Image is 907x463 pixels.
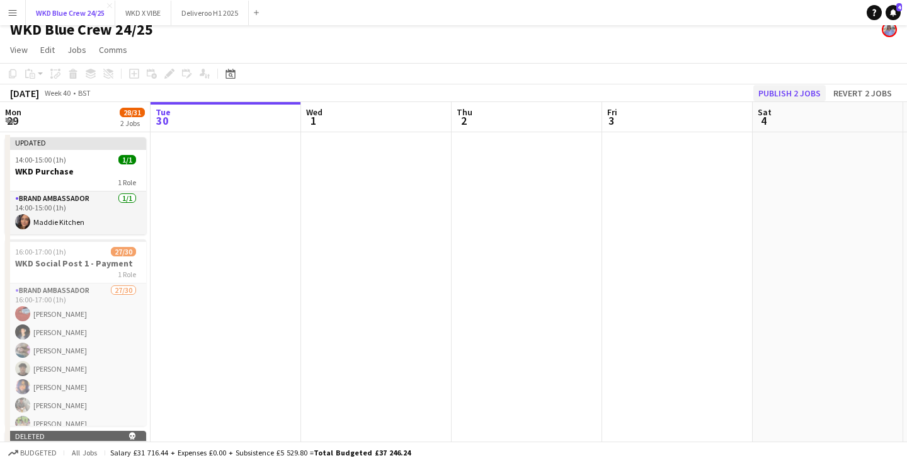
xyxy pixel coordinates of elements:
div: [DATE] [10,87,39,100]
app-job-card: 16:00-17:00 (1h)27/30WKD Social Post 1 - Payment1 RoleBrand Ambassador27/3016:00-17:00 (1h)[PERSO... [5,239,146,426]
span: Edit [40,44,55,55]
span: All jobs [69,448,100,457]
a: 4 [886,5,901,20]
div: Updated [5,137,146,147]
span: 4 [896,3,902,11]
span: Tue [156,106,171,118]
button: WKD Blue Crew 24/25 [26,1,115,25]
span: 4 [756,113,772,128]
span: Week 40 [42,88,73,98]
div: Salary £31 716.44 + Expenses £0.00 + Subsistence £5 529.80 = [110,448,411,457]
button: WKD X VIBE [115,1,171,25]
a: Edit [35,42,60,58]
div: Deleted [5,431,146,441]
span: 16:00-17:00 (1h) [15,247,66,256]
button: Budgeted [6,446,59,460]
a: View [5,42,33,58]
span: Jobs [67,44,86,55]
app-card-role: Brand Ambassador1/114:00-15:00 (1h)Maddie Kitchen [5,191,146,234]
span: Thu [457,106,472,118]
h3: WKD Purchase [5,166,146,177]
span: View [10,44,28,55]
a: Jobs [62,42,91,58]
span: 14:00-15:00 (1h) [15,155,66,164]
span: Comms [99,44,127,55]
span: 29 [3,113,21,128]
span: Fri [607,106,617,118]
app-job-card: Updated14:00-15:00 (1h)1/1WKD Purchase1 RoleBrand Ambassador1/114:00-15:00 (1h)Maddie Kitchen [5,137,146,234]
span: Budgeted [20,449,57,457]
app-user-avatar: Lucy Hillier [882,22,897,37]
span: 27/30 [111,247,136,256]
span: 1 Role [118,178,136,187]
span: 1 Role [118,270,136,279]
span: 1/1 [118,155,136,164]
button: Revert 2 jobs [828,85,897,101]
div: BST [78,88,91,98]
h3: WKD Social Post 1 - Payment [5,258,146,269]
span: Wed [306,106,322,118]
span: Total Budgeted £37 246.24 [314,448,411,457]
button: Deliveroo H1 2025 [171,1,249,25]
div: 2 Jobs [120,118,144,128]
span: 30 [154,113,171,128]
a: Comms [94,42,132,58]
span: Sat [758,106,772,118]
span: 1 [304,113,322,128]
h1: WKD Blue Crew 24/25 [10,20,153,39]
span: 2 [455,113,472,128]
button: Publish 2 jobs [753,85,826,101]
span: Mon [5,106,21,118]
span: 28/31 [120,108,145,117]
span: 3 [605,113,617,128]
